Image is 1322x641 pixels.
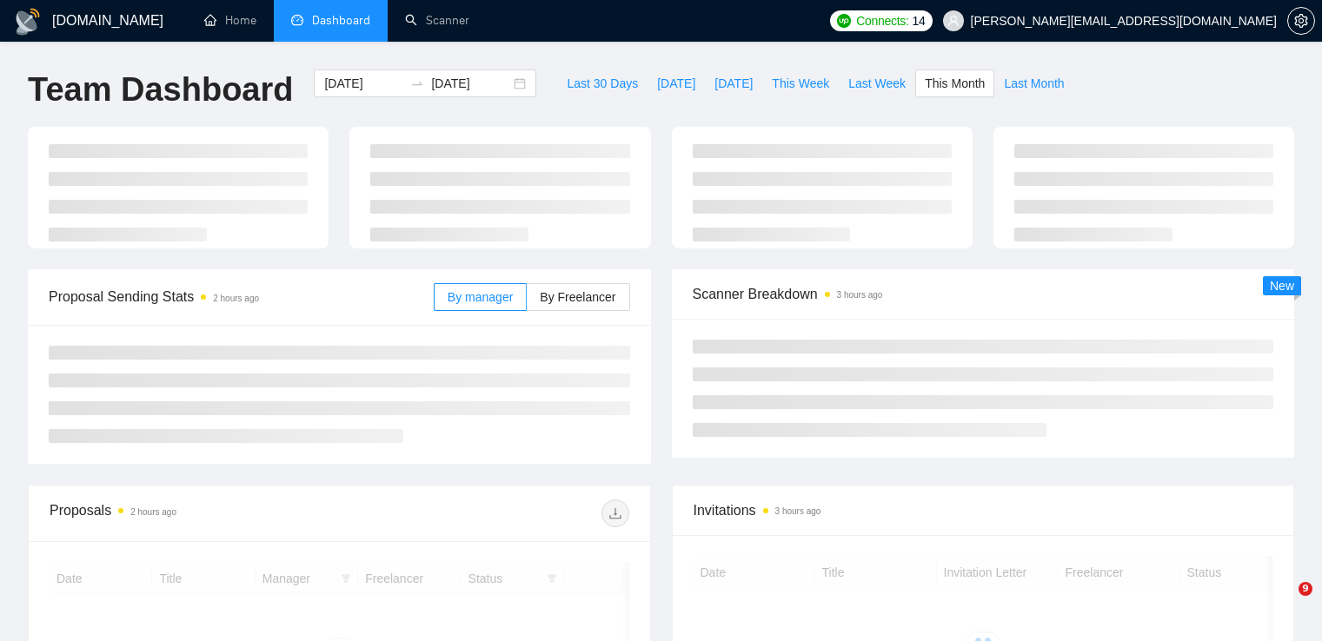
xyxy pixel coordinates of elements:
[925,74,985,93] span: This Month
[448,290,513,304] span: By manager
[213,294,259,303] time: 2 hours ago
[14,8,42,36] img: logo
[405,13,469,28] a: searchScanner
[994,69,1073,97] button: Last Month
[775,506,821,516] time: 3 hours ago
[693,283,1274,305] span: Scanner Breakdown
[324,74,403,93] input: Start date
[915,69,994,97] button: This Month
[837,14,851,28] img: upwork-logo.png
[1287,7,1315,35] button: setting
[657,74,695,93] span: [DATE]
[1288,14,1314,28] span: setting
[312,13,370,28] span: Dashboard
[49,286,434,307] span: Proposal Sending Stats
[28,69,293,110] h1: Team Dashboard
[130,507,176,517] time: 2 hours ago
[567,74,638,93] span: Last 30 Days
[648,69,705,97] button: [DATE]
[410,76,424,90] span: to
[705,69,762,97] button: [DATE]
[1004,74,1064,93] span: Last Month
[431,74,510,93] input: End date
[837,290,883,300] time: 3 hours ago
[291,14,303,26] span: dashboard
[1299,582,1312,596] span: 9
[204,13,256,28] a: homeHome
[947,15,960,27] span: user
[410,76,424,90] span: swap-right
[839,69,915,97] button: Last Week
[762,69,839,97] button: This Week
[1270,279,1294,293] span: New
[848,74,906,93] span: Last Week
[1287,14,1315,28] a: setting
[50,499,339,527] div: Proposals
[694,499,1273,521] span: Invitations
[913,11,926,30] span: 14
[772,74,829,93] span: This Week
[557,69,648,97] button: Last 30 Days
[540,290,615,304] span: By Freelancer
[714,74,753,93] span: [DATE]
[856,11,908,30] span: Connects:
[1263,582,1305,624] iframe: Intercom live chat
